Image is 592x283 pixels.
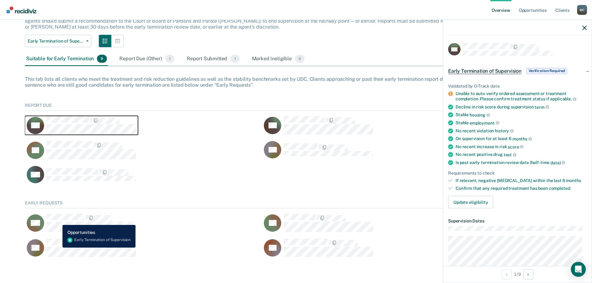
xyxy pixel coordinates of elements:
[28,39,84,44] span: Early Termination of Supervision
[25,213,262,238] div: CaseloadOpportunityCell-156012
[456,136,587,142] div: On supervision for at least 6
[456,91,587,102] div: Unable to auto-verify ordered assessment or treatment completion. Please confirm treatment status...
[443,61,592,81] div: Early Termination of SupervisionVerification Required
[508,144,524,149] span: score
[577,5,587,15] div: M C
[97,55,107,63] span: 9
[550,160,565,165] span: date)
[448,68,521,74] span: Early Termination of Supervision
[262,141,499,166] div: CaseloadOpportunityCell-259675
[456,128,587,134] div: No recent violation
[456,186,587,191] div: Confirm that any required treatment has been
[25,52,108,66] div: Suitable for Early Termination
[523,269,533,279] button: Next Opportunity
[262,213,499,238] div: CaseloadOpportunityCell-236520
[495,128,514,133] span: history
[118,52,175,66] div: Report Due (Other)
[577,5,587,15] button: Profile dropdown button
[25,238,262,263] div: CaseloadOpportunityCell-247828
[566,178,581,183] span: months
[456,104,587,110] div: Decline in risk score during supervision
[571,262,586,277] div: Open Intercom Messenger
[262,116,499,141] div: CaseloadOpportunityCell-256649
[7,7,36,13] img: Recidiviz
[165,55,174,63] span: 1
[535,104,549,109] span: term
[470,112,490,117] span: housing
[230,55,239,63] span: 1
[448,218,587,223] dt: Supervision Dates
[502,269,512,279] button: Previous Opportunity
[456,152,587,157] div: No recent positive drug
[186,52,241,66] div: Report Submitted
[448,196,493,208] button: Update eligibility
[504,152,516,157] span: test
[25,103,567,111] div: Report Due
[262,238,499,263] div: CaseloadOpportunityCell-257500
[549,186,570,191] span: completed
[456,144,587,149] div: No recent increase in risk
[25,12,467,30] p: The [US_STATE] Sentencing Commission’s 2025 Adult Sentencing, Release, & Supervision Guidelines e...
[25,116,262,141] div: CaseloadOpportunityCell-255030
[295,55,305,63] span: 0
[470,120,499,125] span: employment
[456,160,587,165] div: Is past early termination review date (half-time
[456,178,587,183] div: If relevant, negative [MEDICAL_DATA] within the last 6
[251,52,306,66] div: Marked Ineligible
[448,170,587,176] div: Requirements to check
[25,166,262,190] div: CaseloadOpportunityCell-263343
[456,112,587,118] div: Stable
[443,266,592,282] div: 1 / 9
[456,120,587,126] div: Stable
[25,200,567,208] div: Early Requests
[526,68,567,74] span: Verification Required
[25,141,262,166] div: CaseloadOpportunityCell-257262
[25,76,567,88] div: This tab lists all clients who meet the treatment and risk reduction guidelines as well as the st...
[512,136,532,141] span: months
[448,83,587,89] div: Validated by O-Track data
